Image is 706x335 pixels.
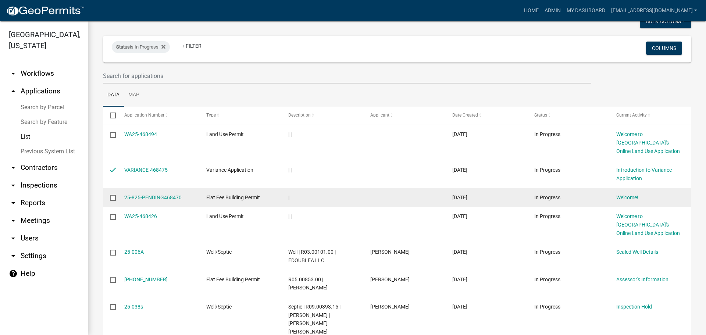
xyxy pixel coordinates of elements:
[616,249,658,255] a: Sealed Well Details
[206,213,244,219] span: Land Use Permit
[124,113,164,118] span: Application Number
[199,107,281,124] datatable-header-cell: Type
[534,304,560,310] span: In Progress
[616,304,652,310] a: Inspection Hold
[542,4,564,18] a: Admin
[124,195,182,200] a: 25-825-PENDING468470
[9,181,18,190] i: arrow_drop_down
[206,113,216,118] span: Type
[616,131,680,154] a: Welcome to [GEOGRAPHIC_DATA]'s Online Land Use Application
[124,304,143,310] a: 25-038s
[206,304,232,310] span: Well/Septic
[445,107,527,124] datatable-header-cell: Date Created
[452,195,467,200] span: 08/24/2025
[206,131,244,137] span: Land Use Permit
[288,167,292,173] span: | |
[534,113,547,118] span: Status
[124,277,168,282] a: [PHONE_NUMBER]
[288,304,340,335] span: Septic | R09.00393.15 | WILLIAM K ANGERMAN | JOANN M HOLT ANGERMAN
[534,195,560,200] span: In Progress
[288,277,328,291] span: R05.00853.00 | CHRISTINE C DREWES
[9,199,18,207] i: arrow_drop_down
[124,83,144,107] a: Map
[640,15,691,28] button: Bulk Actions
[370,277,410,282] span: David Ladwig
[206,249,232,255] span: Well/Septic
[9,216,18,225] i: arrow_drop_down
[176,39,207,53] a: + Filter
[281,107,363,124] datatable-header-cell: Description
[534,277,560,282] span: In Progress
[616,113,647,118] span: Current Activity
[452,249,467,255] span: 08/22/2025
[452,167,467,173] span: 08/24/2025
[124,249,144,255] a: 25-006A
[288,195,289,200] span: |
[616,195,638,200] a: Welcome!
[534,249,560,255] span: In Progress
[370,304,410,310] span: Shari Bartlett
[616,167,672,181] a: Introduction to Variance Application
[534,213,560,219] span: In Progress
[103,68,591,83] input: Search for applications
[609,107,691,124] datatable-header-cell: Current Activity
[288,213,292,219] span: | |
[9,87,18,96] i: arrow_drop_up
[112,41,170,53] div: is In Progress
[616,213,680,236] a: Welcome to [GEOGRAPHIC_DATA]'s Online Land Use Application
[206,195,260,200] span: Flat Fee Building Permit
[288,249,336,263] span: Well | R03.00101.00 | EDOUBLEA LLC
[116,44,130,50] span: Status
[452,113,478,118] span: Date Created
[124,167,168,173] a: VARIANCE-468475
[206,277,260,282] span: Flat Fee Building Permit
[124,213,157,219] a: WA25-468426
[608,4,700,18] a: [EMAIL_ADDRESS][DOMAIN_NAME]
[534,167,560,173] span: In Progress
[370,249,410,255] span: Shari Bartlett
[452,131,467,137] span: 08/25/2025
[9,163,18,172] i: arrow_drop_down
[521,4,542,18] a: Home
[564,4,608,18] a: My Dashboard
[452,213,467,219] span: 08/24/2025
[9,234,18,243] i: arrow_drop_down
[206,167,253,173] span: Variance Application
[103,83,124,107] a: Data
[646,42,682,55] button: Columns
[288,131,292,137] span: | |
[534,131,560,137] span: In Progress
[124,131,157,137] a: WA25-468494
[452,304,467,310] span: 08/22/2025
[363,107,445,124] datatable-header-cell: Applicant
[616,277,668,282] a: Assessor's Information
[9,69,18,78] i: arrow_drop_down
[117,107,199,124] datatable-header-cell: Application Number
[370,113,389,118] span: Applicant
[527,107,609,124] datatable-header-cell: Status
[103,107,117,124] datatable-header-cell: Select
[9,269,18,278] i: help
[9,252,18,260] i: arrow_drop_down
[288,113,311,118] span: Description
[452,277,467,282] span: 08/22/2025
